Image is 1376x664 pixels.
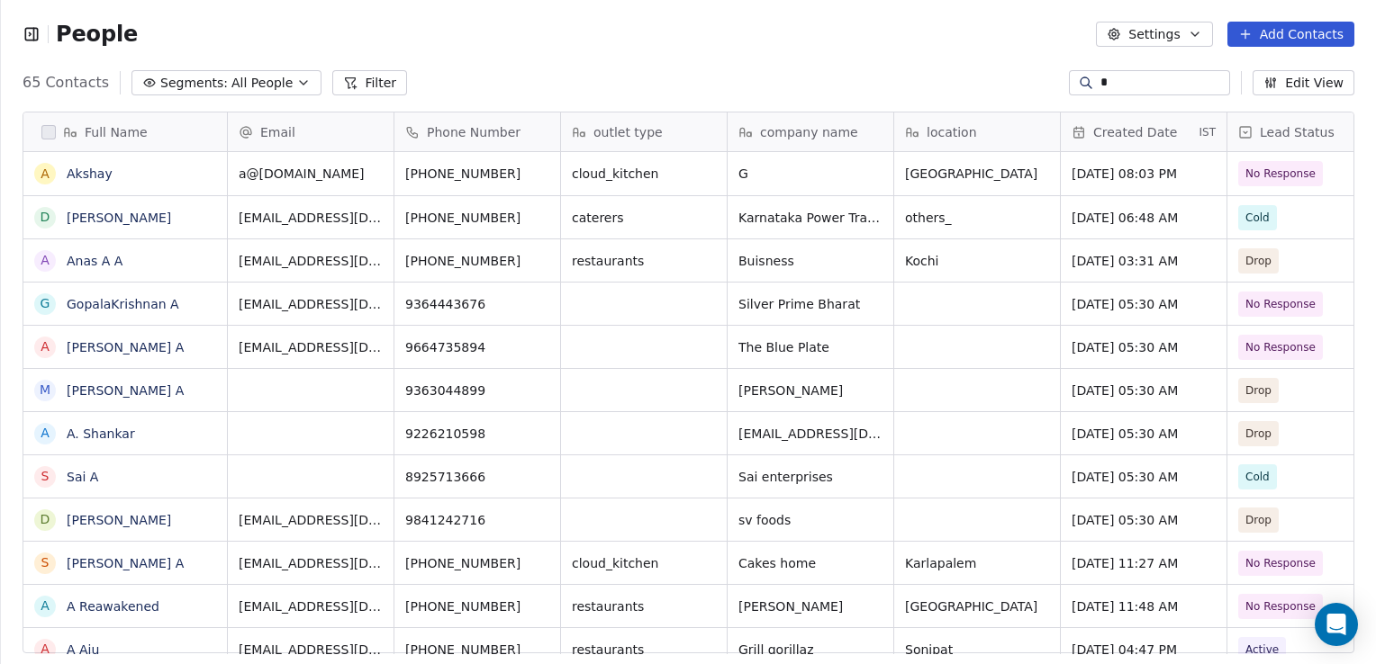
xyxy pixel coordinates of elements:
[1245,165,1316,183] span: No Response
[905,641,1049,659] span: Sonipat
[1072,165,1216,183] span: [DATE] 08:03 PM
[927,123,977,141] span: location
[405,554,549,572] span: [PHONE_NUMBER]
[67,297,179,311] a: GopalaKrishnan A
[405,338,549,356] span: 9664735894
[905,209,1049,227] span: others_
[41,597,50,615] div: A
[593,123,663,141] span: outlet type
[1072,425,1216,443] span: [DATE] 05:30 AM
[405,641,549,659] span: [PHONE_NUMBER]
[228,112,394,151] div: Email
[67,513,171,527] a: [PERSON_NAME]
[405,295,549,313] span: 9364443676
[41,337,50,356] div: A
[67,340,184,354] a: [PERSON_NAME] A
[905,165,1049,183] span: [GEOGRAPHIC_DATA]
[41,294,50,313] div: G
[41,165,50,184] div: A
[23,72,109,94] span: 65 Contacts
[1072,641,1216,659] span: [DATE] 04:47 PM
[738,468,883,486] span: Sai enterprises
[239,554,383,572] span: [EMAIL_ADDRESS][DOMAIN_NAME]
[67,166,113,181] a: Akshay
[894,112,1060,151] div: location
[760,123,858,141] span: company name
[1245,597,1316,615] span: No Response
[738,381,883,399] span: [PERSON_NAME]
[41,208,50,227] div: D
[405,165,549,183] span: [PHONE_NUMBER]
[1245,381,1272,399] span: Drop
[160,74,228,93] span: Segments:
[738,641,883,659] span: Grill gorillaz
[728,112,893,151] div: company name
[67,426,135,441] a: A. Shankar
[67,383,184,398] a: [PERSON_NAME] A
[738,252,883,270] span: Buisness
[239,252,383,270] span: [EMAIL_ADDRESS][DOMAIN_NAME]
[561,112,727,151] div: outlet type
[905,554,1049,572] span: Karlapalem
[572,597,716,615] span: restaurants
[738,209,883,227] span: Karnataka Power Transmission Corporation
[1245,511,1272,529] span: Drop
[41,553,50,572] div: S
[41,424,50,443] div: A
[1199,125,1216,139] span: IST
[67,599,159,614] a: A Reawakened
[738,425,883,443] span: [EMAIL_ADDRESS][DOMAIN_NAME]
[1093,123,1177,141] span: Created Date
[1072,209,1216,227] span: [DATE] 06:48 AM
[1072,511,1216,529] span: [DATE] 05:30 AM
[1260,123,1335,141] span: Lead Status
[23,152,228,654] div: grid
[67,556,184,570] a: [PERSON_NAME] A
[1245,468,1270,486] span: Cold
[405,511,549,529] span: 9841242716
[67,254,122,268] a: Anas A A
[738,295,883,313] span: Silver Prime Bharat
[1072,468,1216,486] span: [DATE] 05:30 AM
[40,381,50,399] div: M
[394,112,560,151] div: Phone Number
[239,165,383,183] span: a@[DOMAIN_NAME]
[231,74,293,93] span: All People
[405,597,549,615] span: [PHONE_NUMBER]
[1245,338,1316,356] span: No Response
[239,641,383,659] span: [EMAIL_ADDRESS][DOMAIN_NAME]
[405,252,549,270] span: [PHONE_NUMBER]
[1096,22,1212,47] button: Settings
[738,597,883,615] span: [PERSON_NAME]
[1253,70,1354,95] button: Edit View
[405,209,549,227] span: [PHONE_NUMBER]
[572,641,716,659] span: restaurants
[239,338,383,356] span: [EMAIL_ADDRESS][DOMAIN_NAME]
[572,209,716,227] span: caterers
[1072,554,1216,572] span: [DATE] 11:27 AM
[905,597,1049,615] span: [GEOGRAPHIC_DATA]
[1245,295,1316,313] span: No Response
[41,640,50,659] div: A
[427,123,521,141] span: Phone Number
[405,468,549,486] span: 8925713666
[1245,554,1316,572] span: No Response
[41,467,50,486] div: S
[332,70,407,95] button: Filter
[1315,603,1358,646] div: Open Intercom Messenger
[1072,252,1216,270] span: [DATE] 03:31 AM
[1061,112,1227,151] div: Created DateIST
[239,209,383,227] span: [EMAIL_ADDRESS][DOMAIN_NAME]
[85,123,148,141] span: Full Name
[260,123,295,141] span: Email
[41,510,50,529] div: D
[1245,641,1279,659] span: Active
[1072,597,1216,615] span: [DATE] 11:48 AM
[67,642,99,657] a: A Aju
[67,211,171,225] a: [PERSON_NAME]
[1072,338,1216,356] span: [DATE] 05:30 AM
[405,425,549,443] span: 9226210598
[1245,209,1270,227] span: Cold
[738,554,883,572] span: Cakes home
[572,554,716,572] span: cloud_kitchen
